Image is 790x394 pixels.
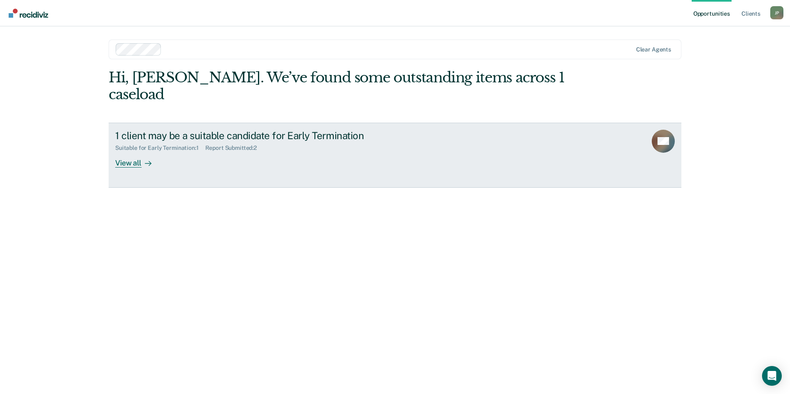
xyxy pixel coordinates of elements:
img: Recidiviz [9,9,48,18]
a: 1 client may be a suitable candidate for Early TerminationSuitable for Early Termination:1Report ... [109,123,681,188]
div: J P [770,6,783,19]
div: 1 client may be a suitable candidate for Early Termination [115,130,404,142]
div: Suitable for Early Termination : 1 [115,145,205,152]
button: Profile dropdown button [770,6,783,19]
div: Report Submitted : 2 [205,145,264,152]
div: View all [115,152,161,168]
div: Clear agents [636,46,671,53]
div: Open Intercom Messenger [762,366,782,386]
div: Hi, [PERSON_NAME]. We’ve found some outstanding items across 1 caseload [109,69,567,103]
